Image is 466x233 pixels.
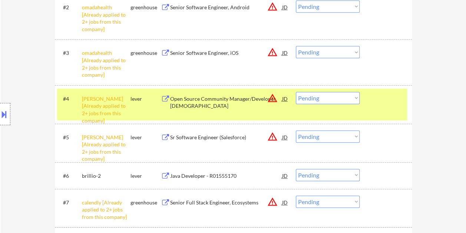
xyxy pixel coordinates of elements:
button: warning_amber [267,93,278,103]
div: Java Developer - R01555170 [170,172,282,180]
div: Sr Software Engineer (Salesforce) [170,134,282,141]
div: greenhouse [130,4,161,11]
div: #2 [63,4,76,11]
div: JD [281,130,289,144]
div: JD [281,169,289,182]
div: #7 [63,199,76,206]
div: lever [130,95,161,103]
button: warning_amber [267,132,278,142]
div: omadahealth [Already applied to 2+ jobs from this company] [82,4,130,33]
div: Senior Software Engineer, Android [170,4,282,11]
button: warning_amber [267,1,278,12]
div: lever [130,134,161,141]
div: JD [281,92,289,105]
div: greenhouse [130,49,161,57]
div: Senior Full Stack Engineer, Ecosystems [170,199,282,206]
div: JD [281,46,289,59]
div: Open Source Community Manager/Developer [DEMOGRAPHIC_DATA] [170,95,282,110]
button: warning_amber [267,197,278,207]
div: JD [281,0,289,14]
div: greenhouse [130,199,161,206]
div: Senior Software Engineer, iOS [170,49,282,57]
button: warning_amber [267,47,278,57]
div: calendly [Already applied to 2+ jobs from this company] [82,199,130,221]
div: JD [281,196,289,209]
div: lever [130,172,161,180]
